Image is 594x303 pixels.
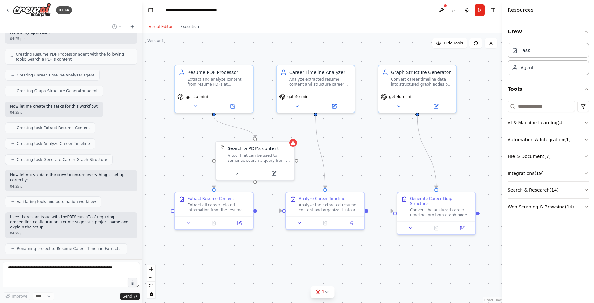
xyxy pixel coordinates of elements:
div: 04:25 pm [10,36,132,41]
button: Open in side panel [316,102,352,110]
button: 1 [310,286,335,298]
button: Open in side panel [451,224,473,232]
div: Career Timeline AnalyzerAnalyze extracted resume content and structure career information into ch... [276,65,355,113]
div: Convert the analyzed career timeline into both graph node and linked list representations. Create... [410,207,472,218]
div: Resume PDF ProcessorExtract and analyze content from resume PDFs at {pdf_path}, focusing on ident... [174,65,254,113]
button: Automation & Integration(1) [508,131,589,148]
span: Creating Career Timeline Analyzer agent [17,73,94,78]
div: Graph Structure Generator [391,69,453,76]
button: Search & Research(14) [508,182,589,198]
div: Extract and analyze content from resume PDFs at {pdf_path}, focusing on identifying career-relate... [188,77,249,87]
button: Open in side panel [229,219,250,227]
div: Extract all career-related information from the resume PDF located at {pdf_path}. Search for empl... [188,202,249,213]
div: Graph Structure GeneratorConvert career timeline data into structured graph nodes or linked list ... [378,65,457,113]
span: Creating Resume PDF Processor agent with the following tools: Search a PDF's content [16,52,132,62]
button: Hide Tools [432,38,467,48]
span: Creating Graph Structure Generator agent [17,89,98,94]
div: Career Timeline Analyzer [289,69,351,76]
span: gpt-4o-mini [389,94,411,99]
button: No output available [423,224,450,232]
div: PDFSearchToolSearch a PDF's contentA tool that can be used to semantic search a query from a PDF'... [215,141,295,181]
button: Execution [176,23,203,30]
div: Search a PDF's content [228,145,279,152]
button: Switch to previous chat [109,23,125,30]
span: Send [123,294,132,299]
div: Crew [508,41,589,80]
p: Now let me create the tasks for this workflow: [10,104,98,109]
div: 04:25 pm [10,184,132,189]
div: Analyze Career Timeline [299,196,345,201]
g: Edge from 811a81d9-e4f1-4103-8f23-76cd16b9cd8d to 2d35e247-3551-402a-bfc6-15503677786f [211,116,258,137]
button: Open in side panel [418,102,454,110]
div: Agent [521,64,534,71]
span: Validating tools and automation workflow [17,199,96,204]
button: fit view [147,282,155,290]
button: Open in side panel [340,219,362,227]
span: Hide Tools [444,41,463,46]
h4: Resources [508,6,534,14]
button: Open in side panel [256,170,292,177]
div: Extract Resume Content [188,196,234,201]
button: Integrations(19) [508,165,589,181]
div: Analyze Career TimelineAnalyze the extracted resume content and organize it into a chronological ... [285,192,365,230]
p: I see there's an issue with the requiring embedding configuration. Let me suggest a project name ... [10,215,132,230]
span: Improve [12,294,27,299]
span: Creating task Generate Career Graph Structure [17,157,107,162]
div: Analyze extracted resume content and structure career information into chronological timeline, id... [289,77,351,87]
span: Creating task Analyze Career Timeline [17,141,90,146]
button: No output available [312,219,339,227]
p: Now let me validate the crew to ensure everything is set up correctly: [10,173,132,182]
button: Visual Editor [145,23,176,30]
button: Send [120,293,140,300]
button: File & Document(7) [508,148,589,165]
button: Improve [3,292,30,300]
nav: breadcrumb [166,7,231,13]
button: No output available [201,219,228,227]
button: toggle interactivity [147,290,155,298]
div: 04:25 pm [10,231,132,236]
span: Creating task Extract Resume Content [17,125,90,130]
a: React Flow attribution [484,298,502,302]
span: Renaming project to Resume Career Timeline Extractor [17,246,122,251]
span: 1 [322,289,324,295]
div: A tool that can be used to semantic search a query from a PDF's content. [228,153,290,163]
g: Edge from e0b2f9d8-a206-4f8b-a5fe-1695939249b5 to bb0dafe9-d6cf-48f7-bc3f-4cb1048b78e2 [312,116,328,188]
button: Start a new chat [127,23,137,30]
button: Crew [508,23,589,41]
div: 04:25 pm [10,110,98,115]
code: PDFSearchTool [67,215,97,220]
div: BETA [56,6,72,14]
img: Logo [13,3,51,17]
span: gpt-4o-mini [186,94,208,99]
div: Generate Career Graph StructureConvert the analyzed career timeline into both graph node and link... [397,192,476,235]
button: Tools [508,80,589,98]
div: Convert career timeline data into structured graph nodes or linked list format, creating a visual... [391,77,453,87]
g: Edge from 325c9e09-0faf-4a6e-9908-943034d8a6a7 to 428c5ec8-3d6b-4e54-9cde-b931a7ff19b1 [414,116,440,188]
button: Web Scraping & Browsing(14) [508,199,589,215]
div: Version 1 [147,38,164,43]
span: gpt-4o-mini [287,94,310,99]
button: AI & Machine Learning(4) [508,115,589,131]
div: Resume PDF Processor [188,69,249,76]
g: Edge from c1074b9a-74cb-44b6-8fae-8ad76aad93bb to bb0dafe9-d6cf-48f7-bc3f-4cb1048b78e2 [257,208,282,214]
div: Analyze the extracted resume content and organize it into a chronological career timeline. Identi... [299,202,360,213]
button: Open in side panel [215,102,250,110]
div: Generate Career Graph Structure [410,196,472,206]
img: PDFSearchTool [220,145,225,150]
button: zoom in [147,265,155,273]
g: Edge from bb0dafe9-d6cf-48f7-bc3f-4cb1048b78e2 to 428c5ec8-3d6b-4e54-9cde-b931a7ff19b1 [368,208,393,214]
textarea: To enrich screen reader interactions, please activate Accessibility in Grammarly extension settings [3,262,140,287]
div: Tools [508,98,589,221]
g: Edge from 811a81d9-e4f1-4103-8f23-76cd16b9cd8d to c1074b9a-74cb-44b6-8fae-8ad76aad93bb [211,116,217,188]
div: React Flow controls [147,265,155,298]
button: Click to speak your automation idea [128,278,137,287]
button: Hide right sidebar [488,6,497,15]
div: Task [521,47,530,54]
button: Hide left sidebar [146,6,155,15]
div: Extract Resume ContentExtract all career-related information from the resume PDF located at {pdf_... [174,192,254,230]
button: zoom out [147,273,155,282]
